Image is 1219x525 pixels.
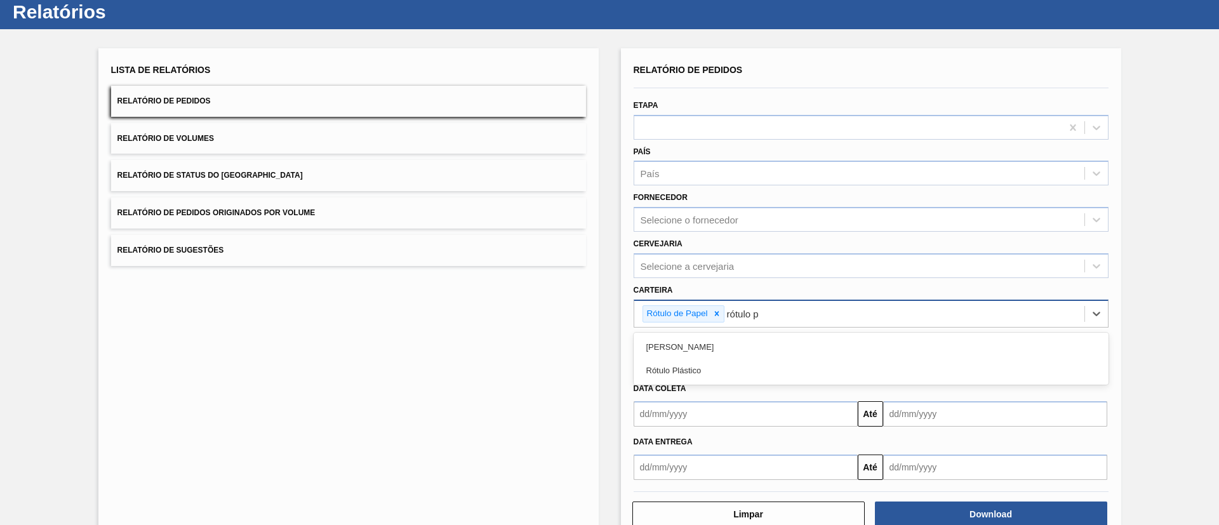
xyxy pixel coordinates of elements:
div: Rótulo de Papel [643,306,710,322]
button: Até [858,401,883,427]
label: Fornecedor [634,193,688,202]
input: dd/mm/yyyy [634,455,858,480]
label: Carteira [634,286,673,295]
input: dd/mm/yyyy [634,401,858,427]
input: dd/mm/yyyy [883,455,1107,480]
span: Relatório de Pedidos Originados por Volume [117,208,316,217]
label: País [634,147,651,156]
div: Selecione a cervejaria [641,260,735,271]
input: dd/mm/yyyy [883,401,1107,427]
label: Cervejaria [634,239,683,248]
span: Data coleta [634,384,686,393]
button: Relatório de Pedidos [111,86,586,117]
div: País [641,168,660,179]
label: Etapa [634,101,658,110]
button: Até [858,455,883,480]
button: Relatório de Status do [GEOGRAPHIC_DATA] [111,160,586,191]
button: Relatório de Sugestões [111,235,586,266]
div: [PERSON_NAME] [634,335,1109,359]
div: Rótulo Plástico [634,359,1109,382]
span: Relatório de Status do [GEOGRAPHIC_DATA] [117,171,303,180]
span: Data entrega [634,437,693,446]
button: Relatório de Pedidos Originados por Volume [111,197,586,229]
button: Relatório de Volumes [111,123,586,154]
div: Selecione o fornecedor [641,215,738,225]
span: Lista de Relatórios [111,65,211,75]
h1: Relatórios [13,4,238,19]
span: Relatório de Pedidos [117,96,211,105]
span: Relatório de Pedidos [634,65,743,75]
span: Relatório de Sugestões [117,246,224,255]
span: Relatório de Volumes [117,134,214,143]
